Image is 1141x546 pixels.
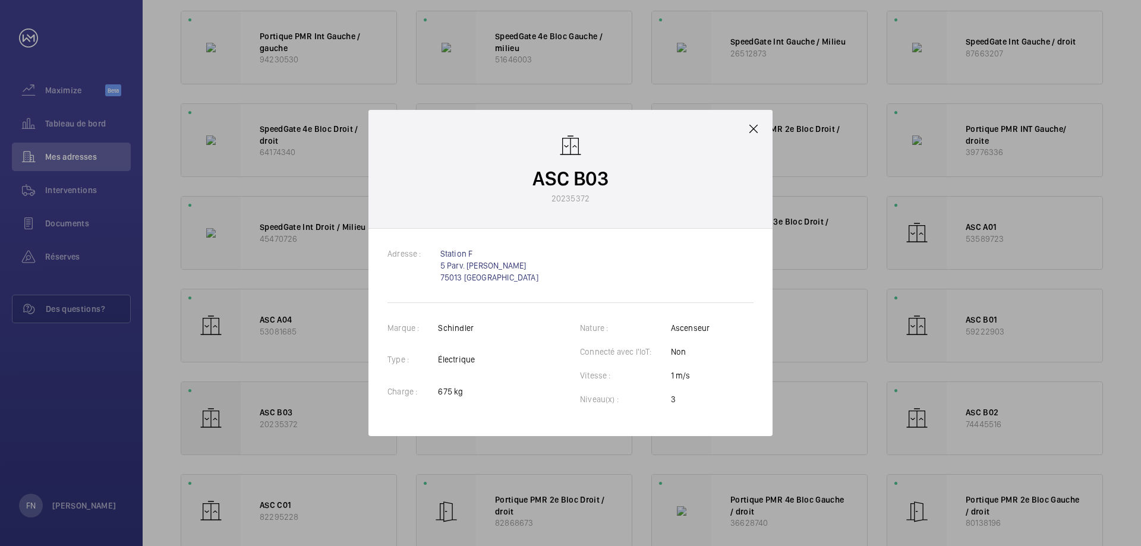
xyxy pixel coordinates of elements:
[671,393,710,405] p: 3
[438,386,475,397] p: 675 kg
[671,322,710,334] p: Ascenseur
[387,355,428,364] label: Type :
[438,354,475,365] p: Électrique
[671,370,710,381] p: 1 m/s
[532,165,609,192] p: ASC B03
[440,249,538,282] a: Station F 5 Parv. [PERSON_NAME] 75013 [GEOGRAPHIC_DATA]
[551,192,590,204] p: 20235372
[580,323,627,333] label: Nature :
[580,347,671,356] label: Connecté avec l'IoT:
[559,134,582,157] img: elevator.svg
[387,387,436,396] label: Charge :
[580,394,638,404] label: Niveau(x) :
[671,346,710,358] p: Non
[387,323,438,333] label: Marque :
[580,371,630,380] label: Vitesse :
[438,322,475,334] p: Schindler
[387,249,440,258] label: Adresse :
